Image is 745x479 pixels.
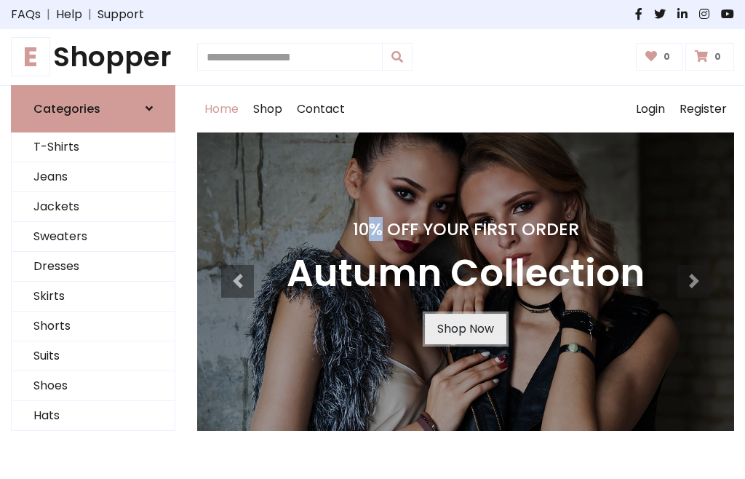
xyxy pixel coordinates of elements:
[685,43,734,71] a: 0
[636,43,683,71] a: 0
[11,41,175,74] a: EShopper
[246,86,290,132] a: Shop
[12,192,175,222] a: Jackets
[12,252,175,282] a: Dresses
[287,251,645,296] h3: Autumn Collection
[629,86,672,132] a: Login
[12,162,175,192] a: Jeans
[290,86,352,132] a: Contact
[12,222,175,252] a: Sweaters
[12,312,175,341] a: Shorts
[11,37,50,76] span: E
[12,282,175,312] a: Skirts
[12,371,175,401] a: Shoes
[11,85,175,132] a: Categories
[97,6,144,23] a: Support
[672,86,734,132] a: Register
[660,50,674,63] span: 0
[197,86,246,132] a: Home
[11,41,175,74] h1: Shopper
[82,6,97,23] span: |
[12,341,175,371] a: Suits
[711,50,725,63] span: 0
[11,6,41,23] a: FAQs
[12,401,175,431] a: Hats
[287,219,645,239] h4: 10% Off Your First Order
[425,314,506,344] a: Shop Now
[33,102,100,116] h6: Categories
[56,6,82,23] a: Help
[41,6,56,23] span: |
[12,132,175,162] a: T-Shirts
